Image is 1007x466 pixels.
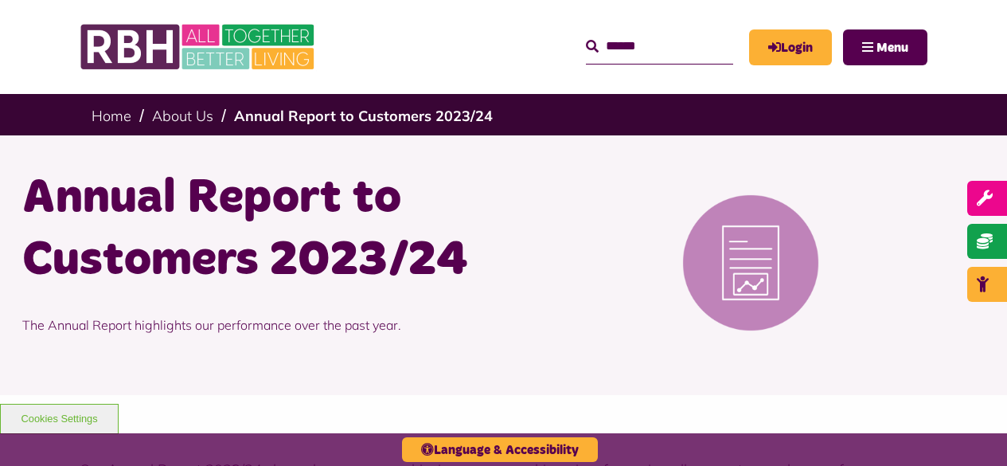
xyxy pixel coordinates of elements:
img: Reports [623,183,878,343]
a: Annual Report to Customers 2023/24 [234,107,493,125]
img: RBH [80,16,318,78]
button: Navigation [843,29,927,65]
span: Menu [876,41,908,54]
p: The Annual Report highlights our performance over the past year. [22,292,492,358]
button: Language & Accessibility [402,437,598,462]
a: Home [92,107,131,125]
a: MyRBH [749,29,832,65]
a: About Us [152,107,213,125]
h1: Annual Report to Customers 2023/24 [22,167,492,292]
iframe: Netcall Web Assistant for live chat [935,394,1007,466]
